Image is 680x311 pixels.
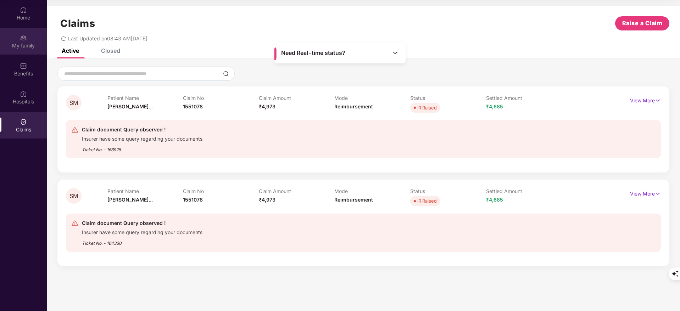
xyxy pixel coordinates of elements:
p: Claim No [183,188,259,194]
span: redo [61,35,66,41]
div: Insurer have some query regarding your documents [82,134,202,142]
div: Active [62,47,79,54]
img: Toggle Icon [392,49,399,56]
img: svg+xml;base64,PHN2ZyB4bWxucz0iaHR0cDovL3d3dy53My5vcmcvMjAwMC9zdmciIHdpZHRoPSIxNyIgaGVpZ2h0PSIxNy... [655,190,661,198]
img: svg+xml;base64,PHN2ZyB3aWR0aD0iMjAiIGhlaWdodD0iMjAiIHZpZXdCb3g9IjAgMCAyMCAyMCIgZmlsbD0ibm9uZSIgeG... [20,34,27,41]
p: Settled Amount [486,188,562,194]
p: Mode [334,95,410,101]
span: ₹4,973 [259,197,275,203]
span: 1551078 [183,197,203,203]
div: Claim document Query observed ! [82,219,202,227]
img: svg+xml;base64,PHN2ZyBpZD0iSG9tZSIgeG1sbnM9Imh0dHA6Ly93d3cudzMub3JnLzIwMDAvc3ZnIiB3aWR0aD0iMjAiIG... [20,6,27,13]
span: Last Updated on 08:43 AM[DATE] [68,35,147,41]
p: Mode [334,188,410,194]
div: Claim document Query observed ! [82,125,202,134]
p: Claim No [183,95,259,101]
p: View More [630,95,661,104]
span: ₹4,973 [259,103,275,109]
img: svg+xml;base64,PHN2ZyBpZD0iQmVuZWZpdHMiIHhtbG5zPSJodHRwOi8vd3d3LnczLm9yZy8yMDAwL3N2ZyIgd2lkdGg9Ij... [20,62,27,69]
p: Claim Amount [259,188,335,194]
span: Need Real-time status? [281,49,345,57]
p: View More [630,188,661,198]
img: svg+xml;base64,PHN2ZyB4bWxucz0iaHR0cDovL3d3dy53My5vcmcvMjAwMC9zdmciIHdpZHRoPSIyNCIgaGVpZ2h0PSIyNC... [71,220,78,227]
span: Raise a Claim [622,19,663,28]
div: Ticket No. - 166925 [82,142,202,153]
div: IR Raised [417,197,437,204]
span: Reimbursement [334,103,373,109]
span: Reimbursement [334,197,373,203]
div: Ticket No. - 164330 [82,236,202,247]
p: Patient Name [107,95,183,101]
span: SM [69,100,78,106]
p: Status [410,95,486,101]
span: [PERSON_NAME]... [107,103,153,109]
span: 1551078 [183,103,203,109]
p: Claim Amount [259,95,335,101]
img: svg+xml;base64,PHN2ZyB4bWxucz0iaHR0cDovL3d3dy53My5vcmcvMjAwMC9zdmciIHdpZHRoPSIxNyIgaGVpZ2h0PSIxNy... [655,97,661,104]
p: Patient Name [107,188,183,194]
img: svg+xml;base64,PHN2ZyB4bWxucz0iaHR0cDovL3d3dy53My5vcmcvMjAwMC9zdmciIHdpZHRoPSIyNCIgaGVpZ2h0PSIyNC... [71,126,78,134]
span: ₹4,685 [486,103,503,109]
button: Raise a Claim [615,16,669,30]
img: svg+xml;base64,PHN2ZyBpZD0iU2VhcmNoLTMyeDMyIiB4bWxucz0iaHR0cDovL3d3dy53My5vcmcvMjAwMC9zdmciIHdpZH... [223,71,229,77]
h1: Claims [60,17,95,29]
img: svg+xml;base64,PHN2ZyBpZD0iSG9zcGl0YWxzIiB4bWxucz0iaHR0cDovL3d3dy53My5vcmcvMjAwMC9zdmciIHdpZHRoPS... [20,90,27,97]
span: ₹4,685 [486,197,503,203]
div: Closed [101,47,120,54]
span: SM [69,193,78,199]
p: Status [410,188,486,194]
span: [PERSON_NAME]... [107,197,153,203]
div: Insurer have some query regarding your documents [82,227,202,236]
img: svg+xml;base64,PHN2ZyBpZD0iQ2xhaW0iIHhtbG5zPSJodHRwOi8vd3d3LnczLm9yZy8yMDAwL3N2ZyIgd2lkdGg9IjIwIi... [20,118,27,125]
p: Settled Amount [486,95,562,101]
div: IR Raised [417,104,437,111]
